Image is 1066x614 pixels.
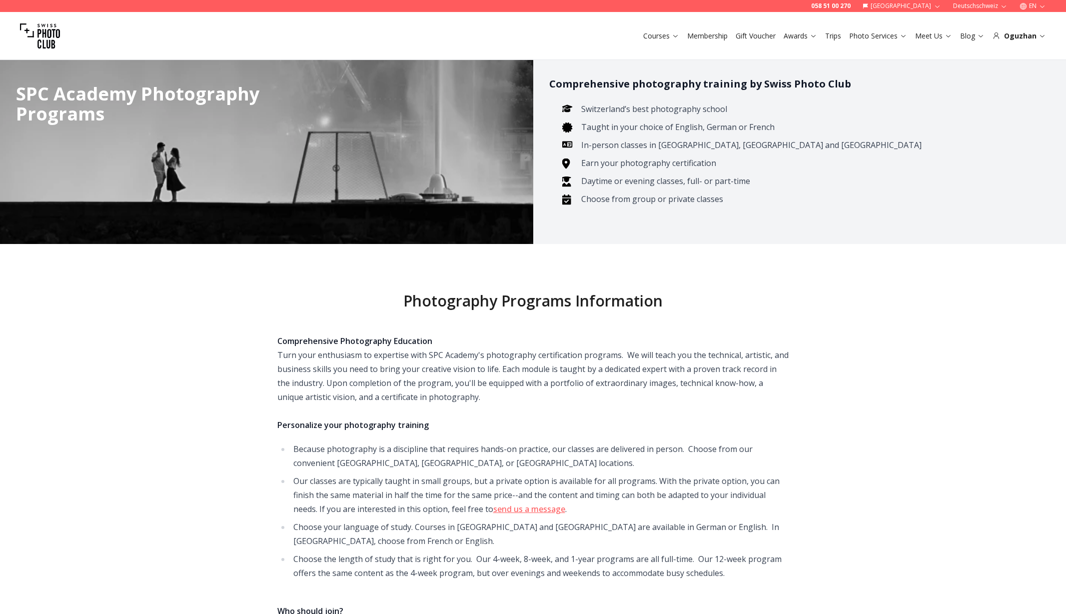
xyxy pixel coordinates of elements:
[277,335,432,346] strong: Comprehensive Photography Education
[290,474,789,516] li: Our classes are typically taught in small groups, but a private option is available for all progr...
[845,29,911,43] button: Photo Services
[578,192,1035,206] li: Choose from group or private classes
[493,503,565,514] a: send us a message
[20,16,60,56] img: Swiss photo club
[784,31,817,41] a: Awards
[849,31,907,41] a: Photo Services
[290,442,789,470] li: Because photography is a discipline that requires hands-on practice, our classes are delivered in...
[643,31,679,41] a: Courses
[277,419,429,430] strong: Personalize your photography training
[956,29,989,43] button: Blog
[915,31,952,41] a: Meet Us
[780,29,821,43] button: Awards
[549,76,1051,92] h3: Comprehensive photography training by Swiss Photo Club
[578,120,1035,134] li: Taught in your choice of English, German or French
[732,29,780,43] button: Gift Voucher
[811,2,851,10] a: 058 51 00 270
[578,102,1035,116] li: Switzerland’s best photography school
[821,29,845,43] button: Trips
[911,29,956,43] button: Meet Us
[290,520,789,548] li: Choose your language of study. Courses in [GEOGRAPHIC_DATA] and [GEOGRAPHIC_DATA] are available i...
[683,29,732,43] button: Membership
[290,552,789,580] li: Choose the length of study that is right for you. Our 4-week, 8-week, and 1-year programs are all...
[277,334,789,432] div: Turn your enthusiasm to expertise with SPC Academy's photography certification programs. We will ...
[578,156,1035,170] li: Earn your photography certification
[960,31,985,41] a: Blog
[687,31,728,41] a: Membership
[825,31,841,41] a: Trips
[578,138,1035,152] li: In-person classes in [GEOGRAPHIC_DATA], [GEOGRAPHIC_DATA] and [GEOGRAPHIC_DATA]
[578,174,1035,188] li: Daytime or evening classes, full- or part-time
[221,292,845,310] h2: Photography Programs Information
[993,31,1046,41] div: Oguzhan
[16,84,304,124] div: SPC Academy Photography Programs
[639,29,683,43] button: Courses
[736,31,776,41] a: Gift Voucher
